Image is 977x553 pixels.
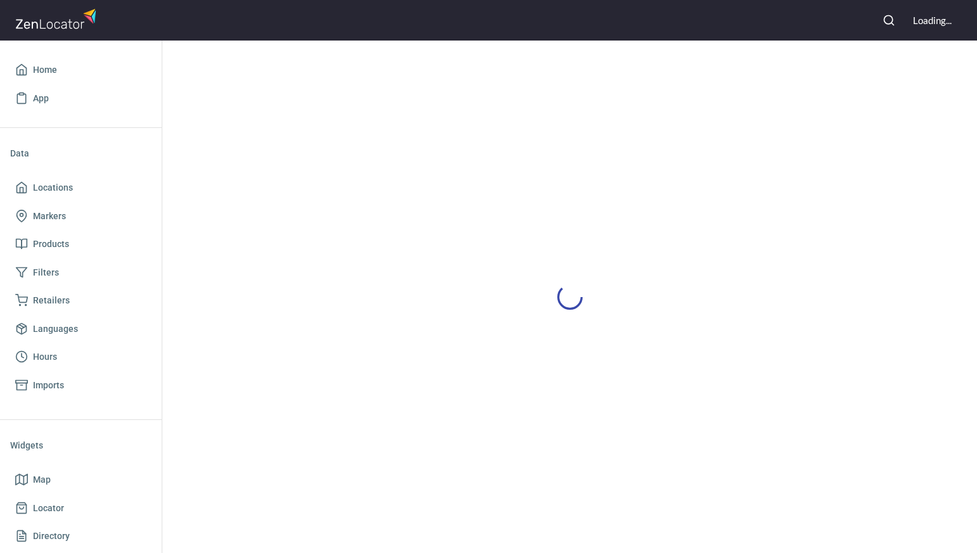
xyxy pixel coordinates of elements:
[10,138,152,168] li: Data
[10,174,152,202] a: Locations
[33,62,57,78] span: Home
[10,371,152,400] a: Imports
[10,430,152,461] li: Widgets
[33,236,69,252] span: Products
[33,349,57,365] span: Hours
[33,321,78,337] span: Languages
[10,466,152,494] a: Map
[33,208,66,224] span: Markers
[33,472,51,488] span: Map
[10,56,152,84] a: Home
[913,14,952,27] div: Loading...
[33,265,59,281] span: Filters
[33,528,70,544] span: Directory
[33,91,49,106] span: App
[10,202,152,231] a: Markers
[10,343,152,371] a: Hours
[10,258,152,287] a: Filters
[10,315,152,343] a: Languages
[33,378,64,393] span: Imports
[10,494,152,523] a: Locator
[33,180,73,196] span: Locations
[10,286,152,315] a: Retailers
[33,293,70,308] span: Retailers
[15,5,100,32] img: zenlocator
[10,522,152,550] a: Directory
[33,500,64,516] span: Locator
[875,6,903,34] button: Search
[10,230,152,258] a: Products
[10,84,152,113] a: App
